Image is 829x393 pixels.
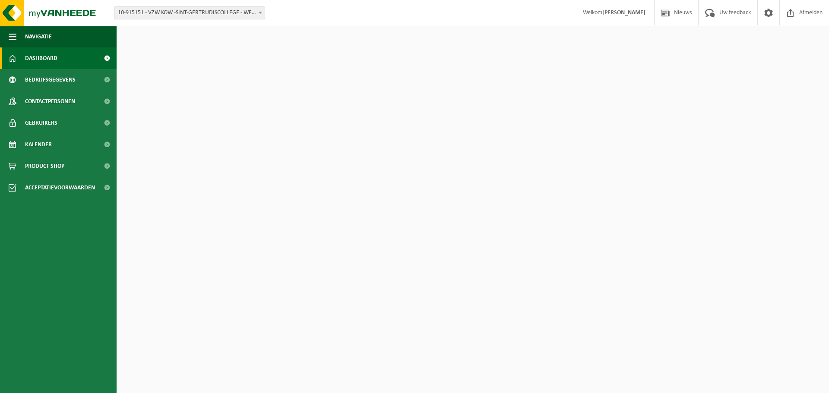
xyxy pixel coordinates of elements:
[25,47,57,69] span: Dashboard
[25,155,64,177] span: Product Shop
[25,91,75,112] span: Contactpersonen
[602,9,645,16] strong: [PERSON_NAME]
[25,112,57,134] span: Gebruikers
[25,134,52,155] span: Kalender
[25,177,95,198] span: Acceptatievoorwaarden
[114,6,265,19] span: 10-915151 - VZW KOW -SINT-GERTRUDISCOLLEGE - WETTEREN
[25,69,76,91] span: Bedrijfsgegevens
[114,7,265,19] span: 10-915151 - VZW KOW -SINT-GERTRUDISCOLLEGE - WETTEREN
[25,26,52,47] span: Navigatie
